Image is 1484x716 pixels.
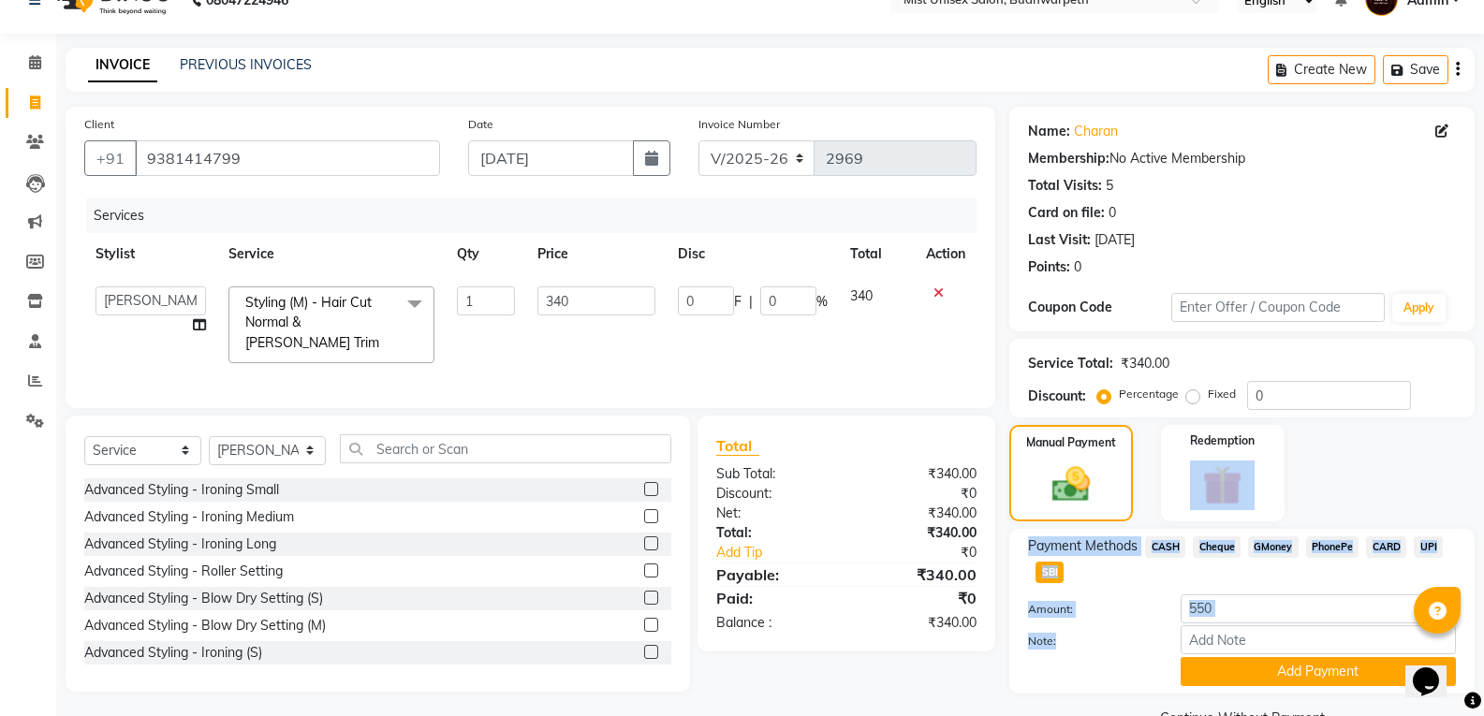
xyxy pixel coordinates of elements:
[84,643,262,663] div: Advanced Styling - Ironing (S)
[1366,536,1406,558] span: CARD
[1028,257,1070,277] div: Points:
[1109,203,1116,223] div: 0
[846,523,991,543] div: ₹340.00
[1119,386,1179,402] label: Percentage
[88,49,157,82] a: INVOICE
[245,294,379,351] span: Styling (M) - Hair Cut Normal & [PERSON_NAME] Trim
[1014,633,1166,650] label: Note:
[846,563,991,586] div: ₹340.00
[1026,434,1116,451] label: Manual Payment
[846,504,991,523] div: ₹340.00
[702,587,846,609] div: Paid:
[379,334,388,351] a: x
[84,480,279,500] div: Advanced Styling - Ironing Small
[1193,536,1241,558] span: Cheque
[1106,176,1113,196] div: 5
[1171,293,1385,322] input: Enter Offer / Coupon Code
[702,613,846,633] div: Balance :
[1181,594,1456,623] input: Amount
[1074,257,1081,277] div: 0
[1181,657,1456,686] button: Add Payment
[1014,601,1166,618] label: Amount:
[84,507,294,527] div: Advanced Styling - Ironing Medium
[846,464,991,484] div: ₹340.00
[340,434,671,463] input: Search or Scan
[871,543,991,563] div: ₹0
[667,233,839,275] th: Disc
[1028,149,1109,168] div: Membership:
[749,292,753,312] span: |
[84,589,323,608] div: Advanced Styling - Blow Dry Setting (S)
[84,116,114,133] label: Client
[84,233,217,275] th: Stylist
[1028,536,1138,556] span: Payment Methods
[1181,625,1456,654] input: Add Note
[84,140,137,176] button: +91
[702,504,846,523] div: Net:
[1028,122,1070,141] div: Name:
[86,198,991,233] div: Services
[1190,460,1255,510] img: _gift.svg
[468,116,493,133] label: Date
[850,287,873,304] span: 340
[1268,55,1375,84] button: Create New
[84,562,283,581] div: Advanced Styling - Roller Setting
[1190,432,1255,449] label: Redemption
[702,464,846,484] div: Sub Total:
[734,292,742,312] span: F
[84,616,326,636] div: Advanced Styling - Blow Dry Setting (M)
[1306,536,1359,558] span: PhonePe
[1121,354,1169,373] div: ₹340.00
[698,116,780,133] label: Invoice Number
[846,484,991,504] div: ₹0
[1036,562,1064,583] span: SBI
[1028,149,1456,168] div: No Active Membership
[702,484,846,504] div: Discount:
[1028,354,1113,373] div: Service Total:
[1383,55,1448,84] button: Save
[84,534,276,554] div: Advanced Styling - Ironing Long
[526,233,666,275] th: Price
[135,140,440,176] input: Search by Name/Mobile/Email/Code
[1028,387,1086,406] div: Discount:
[716,436,759,456] span: Total
[702,523,846,543] div: Total:
[180,56,312,73] a: PREVIOUS INVOICES
[839,233,916,275] th: Total
[1040,462,1102,506] img: _cash.svg
[1028,298,1170,317] div: Coupon Code
[217,233,446,275] th: Service
[1028,203,1105,223] div: Card on file:
[702,543,871,563] a: Add Tip
[915,233,977,275] th: Action
[1145,536,1185,558] span: CASH
[1248,536,1299,558] span: GMoney
[846,613,991,633] div: ₹340.00
[1208,386,1236,402] label: Fixed
[1028,176,1102,196] div: Total Visits:
[846,587,991,609] div: ₹0
[1392,294,1446,322] button: Apply
[1074,122,1118,141] a: Charan
[816,292,828,312] span: %
[1414,536,1443,558] span: UPI
[702,563,846,586] div: Payable:
[1028,230,1091,250] div: Last Visit:
[1405,641,1465,697] iframe: chat widget
[1095,230,1135,250] div: [DATE]
[446,233,526,275] th: Qty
